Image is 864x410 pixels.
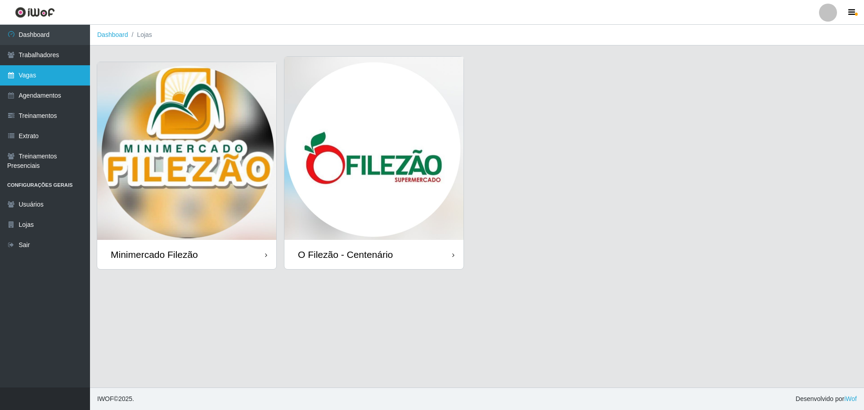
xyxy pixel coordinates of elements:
[97,394,134,404] span: © 2025 .
[90,25,864,45] nav: breadcrumb
[298,249,393,260] div: O Filezão - Centenário
[97,62,276,240] img: cardImg
[15,7,55,18] img: CoreUI Logo
[844,395,857,402] a: iWof
[97,62,276,269] a: Minimercado Filezão
[97,31,128,38] a: Dashboard
[111,249,198,260] div: Minimercado Filezão
[284,57,463,240] img: cardImg
[796,394,857,404] span: Desenvolvido por
[97,395,114,402] span: IWOF
[284,57,463,269] a: O Filezão - Centenário
[128,30,152,40] li: Lojas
